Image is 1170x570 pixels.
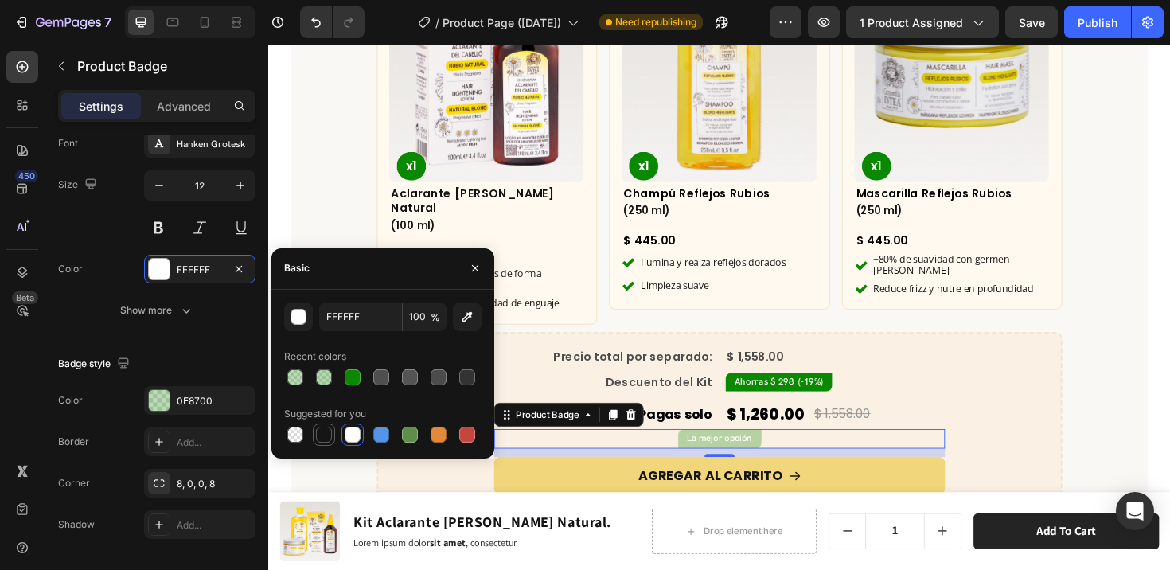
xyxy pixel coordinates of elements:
[58,393,83,408] div: Color
[136,113,167,143] pre: x1
[374,166,432,184] h2: (250 ml)
[58,136,78,150] div: Font
[268,45,1170,570] iframe: Design area
[58,517,95,532] div: Shadow
[77,57,249,76] p: Product Badge
[319,303,402,331] input: Eg: FFFFFF
[58,262,83,276] div: Color
[615,15,696,29] span: Need republishing
[435,14,439,31] span: /
[177,477,252,491] div: 8, 0, 0, 8
[58,435,89,449] div: Border
[177,518,252,533] div: Add...
[58,296,255,325] button: Show more
[431,310,440,325] span: %
[148,236,332,261] p: Aclara hasta 4 tonos de forma progresiva
[394,246,548,264] p: Limpieza suave
[177,137,252,151] div: Hanken Grotesk
[58,353,133,375] div: Badge style
[357,349,470,365] span: Descuento del Kit
[90,521,364,535] p: Lorem ipsum dolor , consectetur
[813,507,876,524] div: Add to cart
[484,375,570,407] div: $ 1,260.00
[621,148,827,167] a: Mascarilla Reflejos Rubios
[104,13,111,32] p: 7
[300,6,365,38] div: Undo/Redo
[120,303,194,318] div: Show more
[434,407,522,427] pre: La mejor opción
[12,291,38,304] div: Beta
[641,221,825,246] p: +80% de suavidad con germen [PERSON_NAME]
[79,98,123,115] p: Settings
[128,148,334,182] h2: Aclarante [PERSON_NAME] Natural
[177,435,252,450] div: Add...
[594,497,632,533] button: decrement
[392,447,544,465] div: AGREGAR AL CARRITO
[846,6,999,38] button: 1 product assigned
[747,496,943,535] button: Add to cart
[284,261,310,275] div: Basic
[170,521,209,534] strong: sit amet
[641,252,825,265] p: Reduce frizz y nutre en profundidad
[576,378,639,404] div: $ 1,558.00
[1064,6,1131,38] button: Publish
[621,194,679,219] div: $ 445.00
[177,263,223,277] div: FFFFFF
[1078,14,1117,31] div: Publish
[128,209,334,234] div: $ 630.00
[392,381,470,400] strong: Pagas solo
[695,497,733,533] button: increment
[629,113,660,143] pre: x1
[621,166,679,184] h2: (250 ml)
[484,322,716,339] div: $ 1,558.00
[58,476,90,490] div: Corner
[302,322,470,338] span: Precio total por separado:
[1005,6,1058,38] button: Save
[58,174,100,196] div: Size
[157,98,211,115] p: Advanced
[632,497,695,533] input: quantity
[460,509,544,521] div: Drop element here
[128,182,334,200] h2: (100 ml)
[6,6,119,38] button: 7
[443,14,561,31] span: Product Page ([DATE])
[374,194,432,219] div: $ 445.00
[374,148,580,167] a: Champú Reflejos Rubios
[177,394,252,408] div: 0E8700
[15,170,38,182] div: 450
[88,494,365,517] h1: Kit Aclarante [PERSON_NAME] Natural.
[394,221,548,240] p: Ilumina y realza reflejos dorados
[239,436,716,476] button: AGREGAR AL CARRITO
[259,385,332,399] div: Product Badge
[382,113,413,143] pre: x1
[860,14,963,31] span: 1 product assigned
[148,267,332,280] p: Fórmula sin necesidad de enguaje
[284,407,366,421] div: Suggested for you
[484,347,597,368] pre: Ahorras $ 298 (-19%)
[284,349,346,364] div: Recent colors
[1019,16,1045,29] span: Save
[1116,492,1154,530] div: Open Intercom Messenger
